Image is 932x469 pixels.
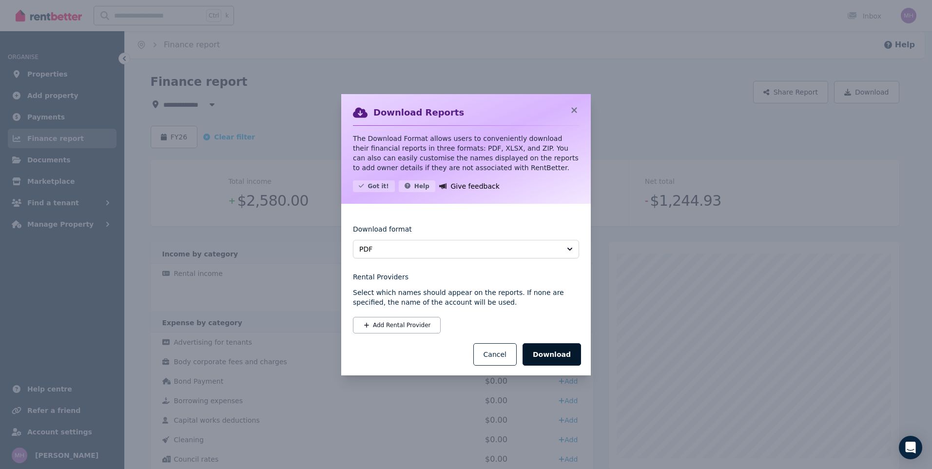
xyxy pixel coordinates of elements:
[353,272,579,282] legend: Rental Providers
[899,436,922,459] div: Open Intercom Messenger
[373,106,464,119] h2: Download Reports
[353,240,579,258] button: PDF
[353,317,441,333] button: Add Rental Provider
[359,244,559,254] span: PDF
[473,343,517,366] button: Cancel
[439,180,500,192] a: Give feedback
[353,180,395,192] button: Got it!
[523,343,581,366] button: Download
[399,180,435,192] button: Help
[353,224,412,240] label: Download format
[353,134,579,173] p: The Download Format allows users to conveniently download their financial reports in three format...
[353,288,579,307] p: Select which names should appear on the reports. If none are specified, the name of the account w...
